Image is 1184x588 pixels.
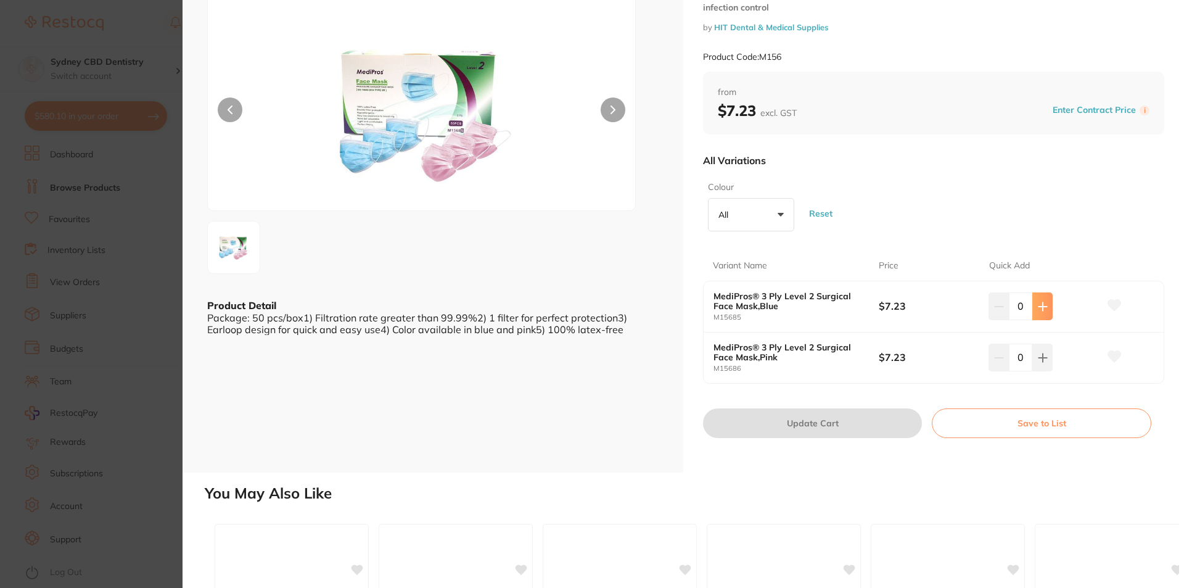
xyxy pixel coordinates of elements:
[703,52,781,62] small: Product Code: M156
[708,181,791,194] label: Colour
[294,15,550,210] img: c2l6ZWQtanBn
[718,86,1149,99] span: from
[760,107,797,118] span: excl. GST
[989,260,1030,272] p: Quick Add
[879,299,978,313] b: $7.23
[703,23,1164,32] small: by
[703,2,1164,13] small: infection control
[1140,106,1149,115] label: i
[703,154,766,167] p: All Variations
[713,291,862,311] b: MediPros® 3 Ply Level 2 Surgical Face Mask,Blue
[718,101,797,120] b: $7.23
[703,408,922,438] button: Update Cart
[207,312,659,335] div: Package: 50 pcs/box1) Filtration rate greater than 99.99%2) 1 filter for perfect protection3) Ear...
[207,299,276,312] b: Product Detail
[713,260,767,272] p: Variant Name
[205,485,1179,502] h2: You May Also Like
[1049,104,1140,116] button: Enter Contract Price
[879,260,898,272] p: Price
[805,191,836,236] button: Reset
[932,408,1151,438] button: Save to List
[714,22,828,32] a: HIT Dental & Medical Supplies
[212,225,256,270] img: c2l6ZWQtanBn
[713,313,879,321] small: M15685
[713,342,862,362] b: MediPros® 3 Ply Level 2 Surgical Face Mask,Pink
[718,209,733,220] p: All
[879,350,978,364] b: $7.23
[708,198,794,231] button: All
[713,365,879,373] small: M15686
